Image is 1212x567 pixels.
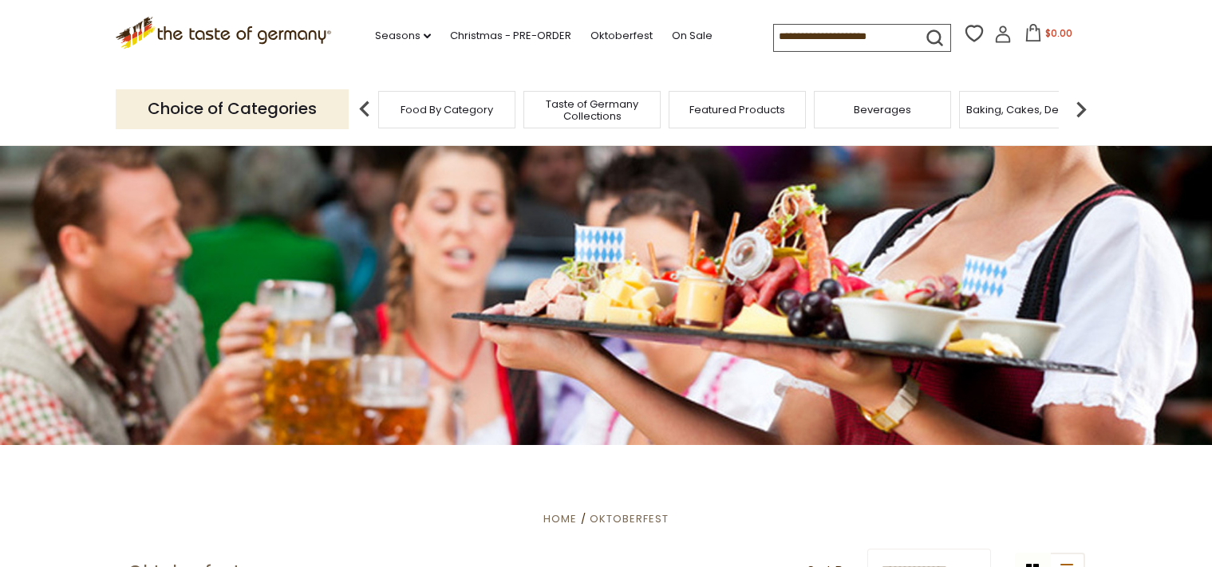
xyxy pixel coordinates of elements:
[349,93,381,125] img: previous arrow
[590,511,669,526] a: Oktoberfest
[689,104,785,116] a: Featured Products
[1015,24,1083,48] button: $0.00
[116,89,349,128] p: Choice of Categories
[672,27,713,45] a: On Sale
[1065,93,1097,125] img: next arrow
[528,98,656,122] a: Taste of Germany Collections
[854,104,911,116] a: Beverages
[543,511,577,526] a: Home
[401,104,493,116] a: Food By Category
[590,27,653,45] a: Oktoberfest
[966,104,1090,116] a: Baking, Cakes, Desserts
[375,27,431,45] a: Seasons
[450,27,571,45] a: Christmas - PRE-ORDER
[1045,26,1072,40] span: $0.00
